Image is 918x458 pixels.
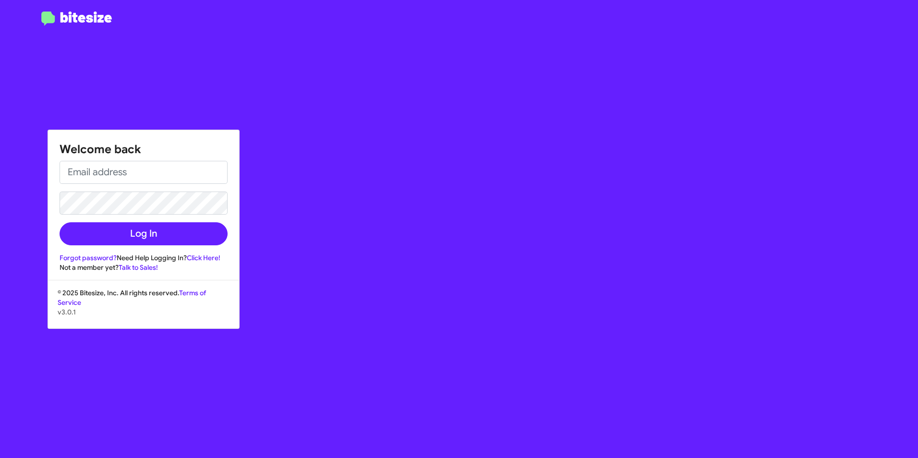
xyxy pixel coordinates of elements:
div: © 2025 Bitesize, Inc. All rights reserved. [48,288,239,328]
div: Not a member yet? [60,263,228,272]
a: Terms of Service [58,289,206,307]
a: Forgot password? [60,253,117,262]
a: Talk to Sales! [119,263,158,272]
button: Log In [60,222,228,245]
div: Need Help Logging In? [60,253,228,263]
p: v3.0.1 [58,307,229,317]
h1: Welcome back [60,142,228,157]
a: Click Here! [187,253,220,262]
input: Email address [60,161,228,184]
